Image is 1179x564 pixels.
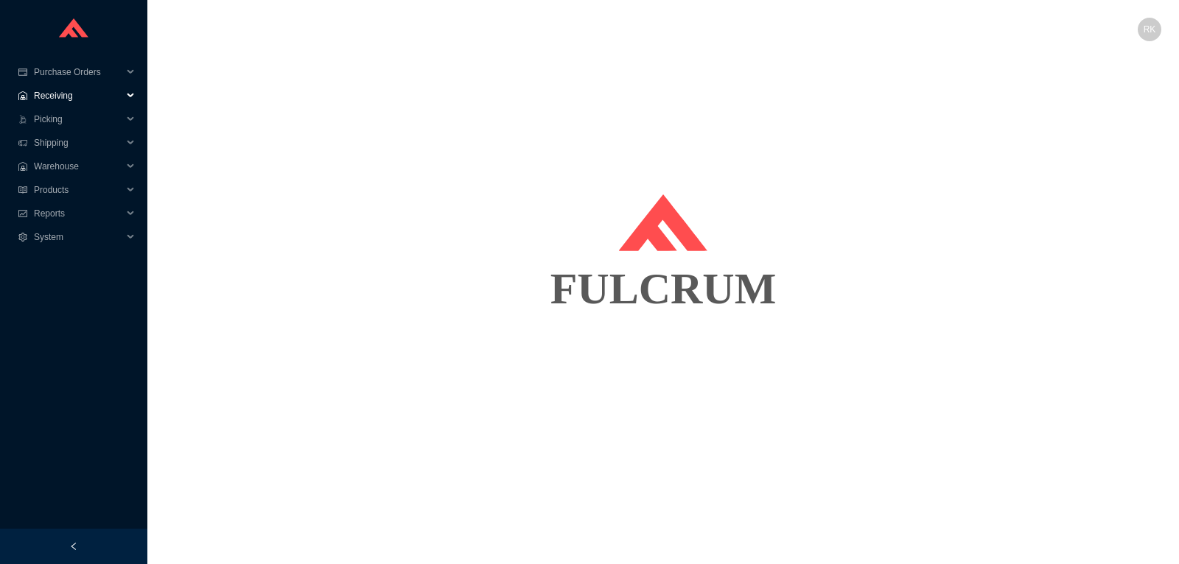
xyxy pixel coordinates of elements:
[34,178,122,202] span: Products
[34,202,122,225] span: Reports
[18,68,28,77] span: credit-card
[34,84,122,107] span: Receiving
[18,209,28,218] span: fund
[34,225,122,249] span: System
[18,186,28,194] span: read
[18,233,28,242] span: setting
[34,131,122,155] span: Shipping
[34,155,122,178] span: Warehouse
[34,107,122,131] span: Picking
[34,60,122,84] span: Purchase Orders
[69,542,78,551] span: left
[1144,18,1156,41] span: RK
[165,252,1161,325] div: FULCRUM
